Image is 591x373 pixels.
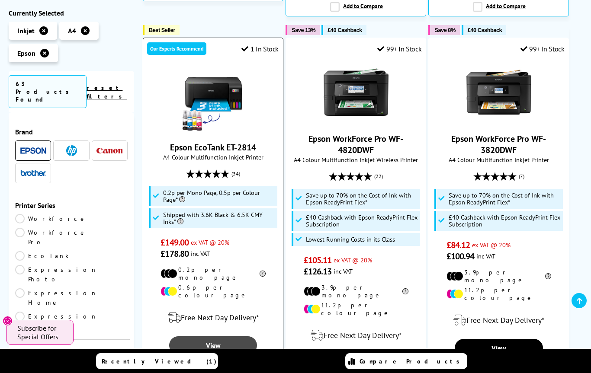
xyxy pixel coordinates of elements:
[446,286,551,302] li: 11.2p per colour page
[468,27,502,33] span: £40 Cashback
[292,27,315,33] span: Save 13%
[304,284,408,299] li: 3.9p per mono page
[306,236,395,243] span: Lowest Running Costs in its Class
[306,214,418,228] span: £40 Cashback with Epson ReadyPrint Flex Subscription
[102,357,217,365] span: Recently Viewed (1)
[466,118,531,126] a: Epson WorkForce Pro WF-3820DWF
[170,142,256,153] a: Epson EcoTank ET-2814
[345,353,467,369] a: Compare Products
[20,168,46,179] a: Brother
[9,9,134,17] div: Currently Selected
[304,255,332,266] span: £105.11
[462,25,506,35] button: £40 Cashback
[96,145,122,156] a: Canon
[451,133,546,156] a: Epson WorkForce Pro WF-3820DWF
[161,266,265,281] li: 0.2p per mono page
[15,128,128,136] span: Brand
[286,25,320,35] button: Save 13%
[324,118,389,126] a: Epson WorkForce Pro WF-4820DWF
[446,239,470,251] span: £84.12
[334,256,372,264] span: ex VAT @ 20%
[143,25,180,35] button: Best Seller
[163,189,275,203] span: 0.2p per Mono Page, 0.5p per Colour Page*
[308,133,403,156] a: Epson WorkForce Pro WF-4820DWF
[15,288,97,307] a: Expression Home
[3,316,13,326] button: Close
[472,241,511,249] span: ex VAT @ 20%
[231,166,240,182] span: (34)
[15,214,87,223] a: Workforce
[17,49,35,57] span: Epson
[163,211,275,225] span: Shipped with 3.6K Black & 6.5K CMY Inks*
[377,45,421,53] div: 99+ In Stock
[374,168,383,185] span: (22)
[466,60,531,124] img: Epson WorkForce Pro WF-3820DWF
[148,306,279,330] div: modal_delivery
[161,237,189,248] span: £149.00
[161,284,265,299] li: 0.6p per colour page
[290,323,421,347] div: modal_delivery
[15,228,87,247] a: Workforce Pro
[360,357,464,365] span: Compare Products
[428,25,459,35] button: Save 8%
[304,266,332,277] span: £126.13
[148,153,279,161] span: A4 Colour Multifunction Inkjet Printer
[330,2,383,12] label: Add to Compare
[68,26,76,35] span: A4
[446,268,551,284] li: 3.9p per mono page
[191,249,210,258] span: inc VAT
[149,27,175,33] span: Best Seller
[334,267,353,275] span: inc VAT
[96,148,122,153] img: Canon
[20,145,46,156] a: Epson
[191,238,229,246] span: ex VAT @ 20%
[324,60,389,124] img: Epson WorkForce Pro WF-4820DWF
[15,265,97,284] a: Expression Photo
[433,156,564,164] span: A4 Colour Multifunction Inkjet Printer
[290,156,421,164] span: A4 Colour Multifunction Inkjet Wireless Printer
[455,339,543,357] a: View
[241,45,279,53] div: 1 In Stock
[433,308,564,332] div: modal_delivery
[304,301,408,317] li: 11.2p per colour page
[17,324,65,341] span: Subscribe for Special Offers
[9,75,87,108] span: 63 Products Found
[520,45,565,53] div: 99+ In Stock
[147,42,206,55] div: Our Experts Recommend
[20,147,46,154] img: Epson
[181,126,246,135] a: Epson EcoTank ET-2814
[169,336,257,354] a: View
[434,27,455,33] span: Save 8%
[306,192,418,206] span: Save up to 70% on the Cost of Ink with Epson ReadyPrint Flex*
[15,251,71,261] a: EcoTank
[17,26,35,35] span: Inkjet
[321,25,366,35] button: £40 Cashback
[58,145,84,156] a: HP
[96,353,218,369] a: Recently Viewed (1)
[20,170,46,176] img: Brother
[15,312,97,331] a: Expression Premium
[446,251,475,262] span: £100.94
[476,252,495,260] span: inc VAT
[473,2,526,12] label: Add to Compare
[66,145,77,156] img: HP
[161,248,189,259] span: £178.80
[87,84,127,100] a: reset filters
[519,168,524,185] span: (7)
[181,68,246,133] img: Epson EcoTank ET-2814
[449,192,561,206] span: Save up to 70% on the Cost of Ink with Epson ReadyPrint Flex*
[449,214,561,228] span: £40 Cashback with Epson ReadyPrint Flex Subscription
[328,27,362,33] span: £40 Cashback
[15,201,128,210] span: Printer Series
